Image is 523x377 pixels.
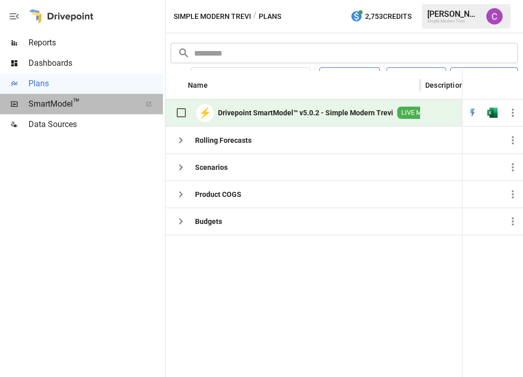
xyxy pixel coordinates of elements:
[387,67,446,86] button: Columns
[29,118,163,131] span: Data Sources
[29,37,163,49] span: Reports
[29,57,163,69] span: Dashboards
[397,108,442,118] span: LIVE MODEL
[195,135,252,145] b: Rolling Forecasts
[73,96,80,109] span: ™
[487,108,498,118] div: Open in Excel
[467,108,478,118] div: Open in Quick Edit
[509,78,523,92] button: Sort
[195,216,222,227] b: Budgets
[209,78,223,92] button: Sort
[487,108,498,118] img: excel-icon.76473adf.svg
[29,98,134,110] span: SmartModel
[467,108,478,118] img: quick-edit-flash.b8aec18c.svg
[174,10,251,23] button: Simple Modern Trevi
[346,7,416,26] button: 2,753Credits
[188,81,208,89] div: Name
[253,10,257,23] div: /
[218,108,393,118] b: Drivepoint SmartModel™ v5.0.2 - Simple Modern Trevi
[427,19,480,23] div: Simple Modern Trevi
[425,81,463,89] div: Description
[191,67,311,86] button: [DATE] – [DATE]
[427,9,480,19] div: [PERSON_NAME]
[195,189,241,199] b: Product COGS
[480,2,509,31] button: Corbin Wallace
[196,104,214,122] div: ⚡
[365,10,411,23] span: 2,753 Credits
[319,67,380,86] button: Visualize
[450,67,518,86] button: Add Folder
[195,162,228,172] b: Scenarios
[29,78,163,90] span: Plans
[486,8,503,24] img: Corbin Wallace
